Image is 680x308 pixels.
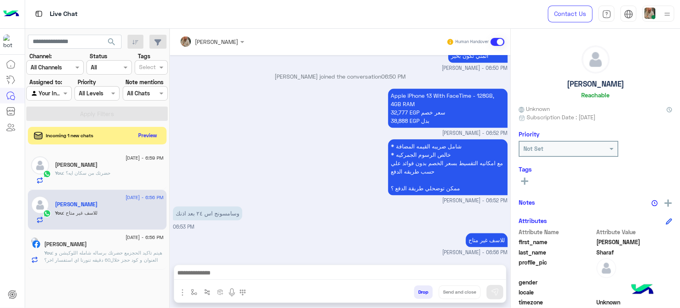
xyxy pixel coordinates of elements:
img: 1403182699927242 [3,34,18,49]
span: [PERSON_NAME] - 06:56 PM [442,249,508,257]
span: profile_pic [519,258,595,276]
h6: Notes [519,199,535,206]
img: defaultAdmin.png [31,156,49,174]
span: You [44,250,52,256]
button: select flow [188,285,201,298]
img: WhatsApp [43,170,51,178]
h5: [PERSON_NAME] [567,79,624,89]
button: create order [214,285,227,298]
label: Note mentions [125,78,163,86]
span: null [596,288,672,296]
h6: Priority [519,130,539,138]
h5: Sara Farag [44,241,87,248]
img: Facebook [32,240,40,248]
span: gender [519,278,595,286]
img: defaultAdmin.png [31,196,49,214]
img: hulul-logo.png [628,276,656,304]
button: Trigger scenario [201,285,214,298]
h6: Attributes [519,217,547,224]
span: Subscription Date : [DATE] [527,113,596,121]
span: [PERSON_NAME] - 06:50 PM [442,65,508,72]
span: حضرتك من سكان ايه؟ [63,170,110,176]
span: first_name [519,238,595,246]
span: Incoming 1 new chats [46,132,93,139]
span: You [55,210,63,216]
img: select flow [191,289,197,295]
span: Attribute Name [519,228,595,236]
img: send message [491,288,499,296]
span: هيتم تاكيد الحجزمع حضرتك برساله شامله اللوكيشن و العنوان و كود حجز خلال60 دقيقه تنورنا اي استفسار... [44,250,162,263]
h5: Omar [55,162,98,168]
img: add [664,199,672,207]
span: 06:50 PM [381,73,406,80]
span: [PERSON_NAME] - 06:52 PM [442,130,508,137]
p: Live Chat [50,9,78,20]
img: defaultAdmin.png [582,46,609,73]
p: 12/9/2025, 6:52 PM [388,89,508,128]
span: Mohamed [596,238,672,246]
h5: Mohamed Sharaf [55,201,98,208]
img: WhatsApp [43,209,51,217]
span: locale [519,288,595,296]
img: tab [624,10,633,19]
img: make a call [239,289,246,296]
p: 12/9/2025, 6:56 PM [466,233,508,247]
button: Preview [135,130,161,141]
a: tab [598,6,614,22]
img: notes [651,200,658,206]
img: Trigger scenario [204,289,210,295]
span: Unknown [519,105,550,113]
img: userImage [644,8,655,19]
p: [PERSON_NAME] joined the conversation [173,72,508,81]
img: profile [662,9,672,19]
span: [PERSON_NAME] - 06:52 PM [442,197,508,205]
h6: Tags [519,166,672,173]
p: 12/9/2025, 6:53 PM [173,206,242,220]
img: picture [31,237,38,245]
img: tab [34,9,44,19]
a: Contact Us [548,6,592,22]
img: tab [602,10,611,19]
span: null [596,278,672,286]
img: defaultAdmin.png [596,258,616,278]
button: Drop [414,285,433,299]
h6: Reachable [581,91,609,99]
button: search [102,35,121,52]
label: Tags [138,52,150,60]
span: Unknown [596,298,672,306]
button: Apply Filters [26,107,168,121]
span: last_name [519,248,595,257]
span: timezone [519,298,595,306]
p: 12/9/2025, 6:52 PM [388,139,508,195]
label: Priority [78,78,96,86]
span: Sharaf [596,248,672,257]
img: send voice note [227,288,237,297]
button: Send and close [439,285,480,299]
span: [DATE] - 6:56 PM [125,194,163,201]
span: Attribute Value [596,228,672,236]
span: للاسف غير متاح [63,210,98,216]
span: [DATE] - 6:59 PM [125,154,163,162]
label: Status [90,52,107,60]
div: Select [138,63,156,73]
span: [DATE] - 6:56 PM [125,234,163,241]
span: search [107,37,116,47]
img: create order [217,289,223,295]
small: Human Handover [455,39,489,45]
label: Channel: [29,52,52,60]
span: 06:53 PM [173,224,194,230]
img: Logo [3,6,19,22]
img: send attachment [178,288,187,297]
label: Assigned to: [29,78,62,86]
span: You [55,170,63,176]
